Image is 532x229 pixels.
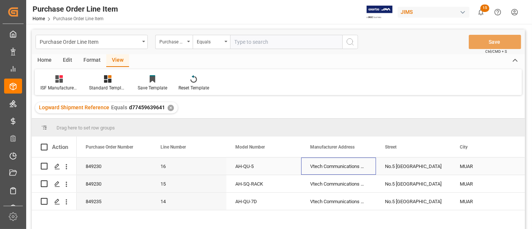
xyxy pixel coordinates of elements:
[226,193,301,210] div: AH-QU-7D
[36,35,148,49] button: open menu
[155,35,193,49] button: open menu
[89,85,126,91] div: Standard Templates
[160,144,186,150] span: Line Number
[398,7,470,18] div: JIMS
[78,54,106,67] div: Format
[473,4,489,21] button: show 15 new notifications
[178,85,209,91] div: Reset Template
[301,193,376,210] div: Vtech Communications Malaysia SDN BHD
[159,37,185,45] div: Purchase Order Number
[480,4,489,12] span: 15
[86,144,133,150] span: Purchase Order Number
[451,175,526,192] div: MUAR
[138,85,167,91] div: Save Template
[376,175,451,192] div: No.5 [GEOGRAPHIC_DATA]
[152,158,226,175] div: 16
[77,193,152,210] div: 849235
[77,158,152,175] div: 849230
[451,193,526,210] div: MUAR
[460,144,468,150] span: City
[376,193,451,210] div: No.5 [GEOGRAPHIC_DATA]
[32,158,77,175] div: Press SPACE to select this row.
[193,35,230,49] button: open menu
[367,6,392,19] img: Exertis%20JAM%20-%20Email%20Logo.jpg_1722504956.jpg
[32,193,77,210] div: Press SPACE to select this row.
[385,144,397,150] span: Street
[129,104,165,110] span: d77459639641
[56,125,115,131] span: Drag here to set row groups
[40,85,78,91] div: ISF Manufacturer Template
[32,54,57,67] div: Home
[197,37,222,45] div: Equals
[310,144,355,150] span: Manufacturer Address
[168,105,174,111] div: ✕
[40,37,140,46] div: Purchase Order Line Item
[226,175,301,192] div: AH-SQ-RACK
[33,3,118,15] div: Purchase Order Line Item
[489,4,506,21] button: Help Center
[376,158,451,175] div: No.5 [GEOGRAPHIC_DATA]
[342,35,358,49] button: search button
[301,158,376,175] div: Vtech Communications Malaysia SDN BHD
[451,158,526,175] div: MUAR
[32,175,77,193] div: Press SPACE to select this row.
[152,193,226,210] div: 14
[111,104,127,110] span: Equals
[469,35,521,49] button: Save
[398,5,473,19] button: JIMS
[33,16,45,21] a: Home
[152,175,226,192] div: 15
[485,49,507,54] span: Ctrl/CMD + S
[226,158,301,175] div: AH-QU-5
[77,175,152,192] div: 849230
[235,144,265,150] span: Model Number
[52,144,68,150] div: Action
[57,54,78,67] div: Edit
[106,54,129,67] div: View
[230,35,342,49] input: Type to search
[301,175,376,192] div: Vtech Communications Malaysia SDN BHD
[39,104,109,110] span: Logward Shipment Reference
